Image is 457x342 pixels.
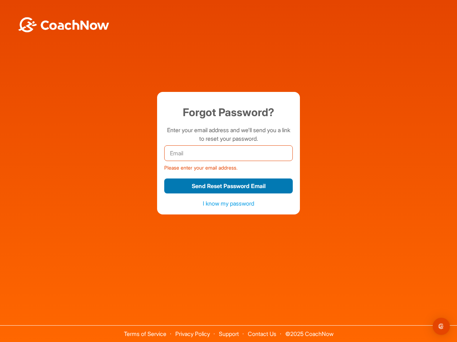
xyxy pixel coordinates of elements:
h1: Forgot Password? [164,104,293,120]
span: Please enter your email address. [164,165,237,171]
button: Send Reset Password Email [164,178,293,194]
input: Email [164,145,293,161]
img: BwLJSsUCoWCh5upNqxVrqldRgqLPVwmV24tXu5FoVAoFEpwwqQ3VIfuoInZCoVCoTD4vwADAC3ZFMkVEQFDAAAAAElFTkSuQmCC [17,17,110,32]
a: I know my password [203,200,254,207]
a: Support [219,330,239,337]
a: Privacy Policy [175,330,210,337]
p: Enter your email address and we'll send you a link to reset your password. [164,126,293,143]
div: Open Intercom Messenger [433,318,450,335]
a: Contact Us [248,330,276,337]
span: © 2025 CoachNow [282,326,337,337]
a: Terms of Service [124,330,166,337]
